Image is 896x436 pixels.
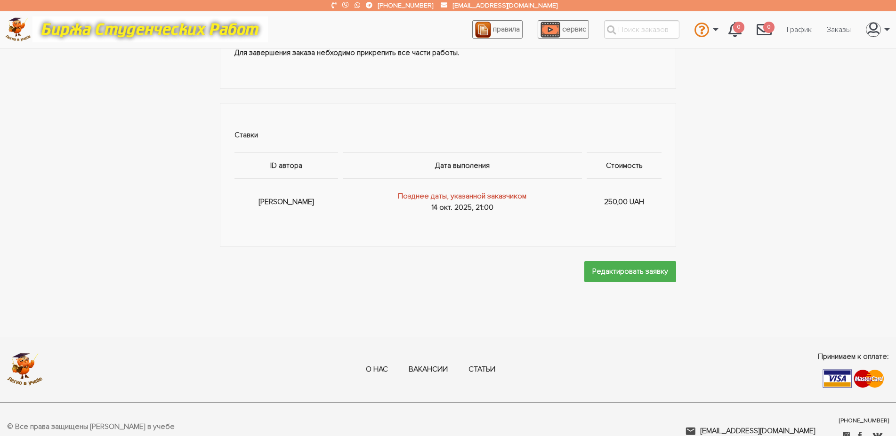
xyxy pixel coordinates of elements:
img: payment-9f1e57a40afa9551f317c30803f4599b5451cfe178a159d0fc6f00a10d51d3ba.png [823,369,884,388]
div: Позднее даты, указанной заказчиком [343,190,582,202]
span: правила [493,24,520,34]
img: play_icon-49f7f135c9dc9a03216cfdbccbe1e3994649169d890fb554cedf0eac35a01ba8.png [541,22,560,38]
a: [PHONE_NUMBER] [378,1,433,9]
td: [PERSON_NAME] [234,178,340,225]
p: Для завершения заказа небходимо прикрепить все части работы. [234,47,662,59]
input: Поиск заказов [604,20,679,39]
img: agreement_icon-feca34a61ba7f3d1581b08bc946b2ec1ccb426f67415f344566775c155b7f62c.png [475,22,491,38]
td: Ставки [234,118,662,153]
img: motto-12e01f5a76059d5f6a28199ef077b1f78e012cfde436ab5cf1d4517935686d32.gif [32,16,268,42]
input: Редактировать заявку [584,261,676,282]
a: [EMAIL_ADDRESS][DOMAIN_NAME] [453,1,557,9]
a: Заказы [819,21,858,39]
a: Вакансии [409,365,448,375]
span: 0 [733,22,744,33]
a: График [779,21,819,39]
th: Дата выполения [340,152,584,178]
a: 0 [721,17,749,42]
span: сервис [562,24,586,34]
a: 0 [749,17,779,42]
span: 0 [763,22,775,33]
a: Статьи [468,365,495,375]
img: logo-c4363faeb99b52c628a42810ed6dfb4293a56d4e4775eb116515dfe7f33672af.png [5,17,31,41]
a: [PHONE_NUMBER] [839,417,889,425]
p: © Все права защищены [PERSON_NAME] в учебе [7,421,175,433]
th: Стоимость [584,152,662,178]
span: Принимаем к оплате: [818,351,889,362]
a: правила [472,20,523,39]
a: сервис [538,20,589,39]
td: 14 окт. 2025, 21:00 [340,178,584,225]
td: 250,00 UAH [584,178,662,225]
a: О нас [366,365,388,375]
th: ID автора [234,152,340,178]
img: logo-c4363faeb99b52c628a42810ed6dfb4293a56d4e4775eb116515dfe7f33672af.png [7,353,43,386]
